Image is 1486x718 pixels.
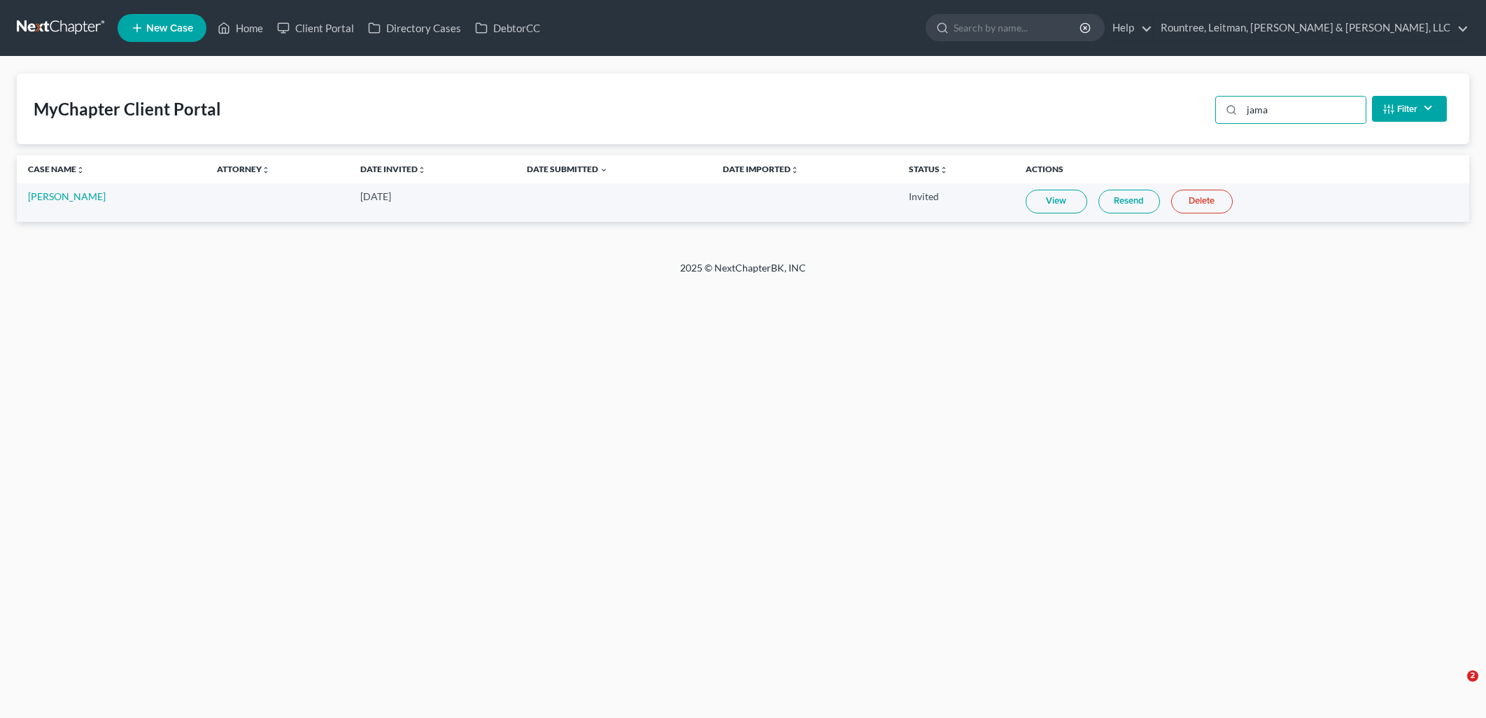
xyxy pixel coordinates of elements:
[1014,155,1469,183] th: Actions
[898,183,1014,222] td: Invited
[909,164,948,174] a: Statusunfold_more
[28,164,85,174] a: Case Nameunfold_more
[34,98,221,120] div: MyChapter Client Portal
[1154,15,1469,41] a: Rountree, Leitman, [PERSON_NAME] & [PERSON_NAME], LLC
[76,166,85,174] i: unfold_more
[723,164,799,174] a: Date Importedunfold_more
[1242,97,1366,123] input: Search...
[1171,190,1233,213] a: Delete
[1105,15,1152,41] a: Help
[418,166,426,174] i: unfold_more
[28,190,106,202] a: [PERSON_NAME]
[360,164,426,174] a: Date Invitedunfold_more
[217,164,270,174] a: Attorneyunfold_more
[211,15,270,41] a: Home
[1026,190,1087,213] a: View
[940,166,948,174] i: unfold_more
[360,190,391,202] span: [DATE]
[270,15,361,41] a: Client Portal
[600,166,608,174] i: expand_more
[361,15,468,41] a: Directory Cases
[1098,190,1160,213] a: Resend
[791,166,799,174] i: unfold_more
[1372,96,1447,122] button: Filter
[262,166,270,174] i: unfold_more
[146,23,193,34] span: New Case
[527,164,608,174] a: Date Submitted expand_more
[1438,670,1472,704] iframe: Intercom live chat
[468,15,547,41] a: DebtorCC
[954,15,1082,41] input: Search by name...
[344,261,1142,286] div: 2025 © NextChapterBK, INC
[1467,670,1478,682] span: 2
